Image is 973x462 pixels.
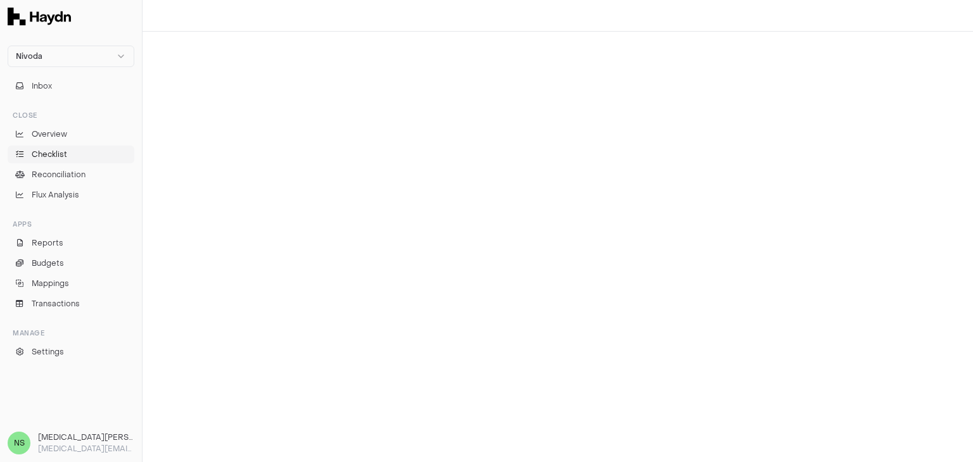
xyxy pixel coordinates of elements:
[32,80,52,92] span: Inbox
[8,8,71,25] img: Haydn Logo
[8,343,134,361] a: Settings
[32,278,69,289] span: Mappings
[8,214,134,234] div: Apps
[32,149,67,160] span: Checklist
[8,323,134,343] div: Manage
[32,258,64,269] span: Budgets
[32,189,79,201] span: Flux Analysis
[8,295,134,313] a: Transactions
[32,128,67,140] span: Overview
[8,105,134,125] div: Close
[8,275,134,292] a: Mappings
[16,51,42,61] span: Nivoda
[8,254,134,272] a: Budgets
[8,186,134,204] a: Flux Analysis
[32,237,63,249] span: Reports
[38,443,134,454] p: [MEDICAL_DATA][EMAIL_ADDRESS][DOMAIN_NAME]
[8,432,30,454] span: NS
[32,298,80,309] span: Transactions
[8,125,134,143] a: Overview
[32,346,64,358] span: Settings
[8,146,134,163] a: Checklist
[8,166,134,184] a: Reconciliation
[8,234,134,252] a: Reports
[38,432,134,443] h3: [MEDICAL_DATA][PERSON_NAME]
[8,77,134,95] button: Inbox
[8,46,134,67] button: Nivoda
[32,169,86,180] span: Reconciliation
